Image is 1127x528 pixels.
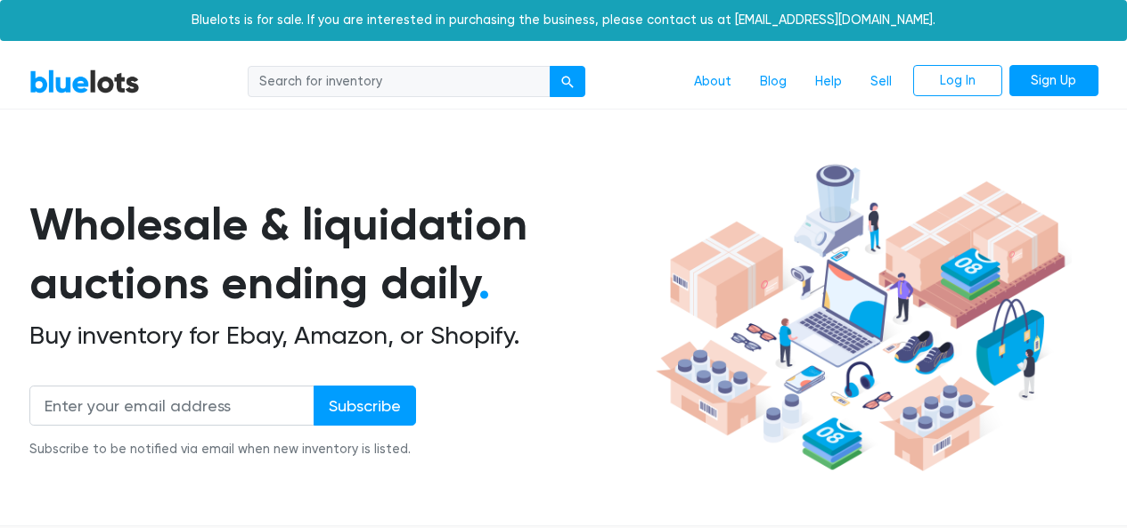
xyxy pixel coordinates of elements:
[314,386,416,426] input: Subscribe
[29,195,649,313] h1: Wholesale & liquidation auctions ending daily
[746,65,801,99] a: Blog
[649,156,1072,480] img: hero-ee84e7d0318cb26816c560f6b4441b76977f77a177738b4e94f68c95b2b83dbb.png
[29,321,649,351] h2: Buy inventory for Ebay, Amazon, or Shopify.
[478,256,490,310] span: .
[248,66,551,98] input: Search for inventory
[29,69,140,94] a: BlueLots
[680,65,746,99] a: About
[801,65,856,99] a: Help
[29,440,416,459] div: Subscribe to be notified via email when new inventory is listed.
[1009,65,1098,97] a: Sign Up
[29,386,314,426] input: Enter your email address
[913,65,1002,97] a: Log In
[856,65,906,99] a: Sell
